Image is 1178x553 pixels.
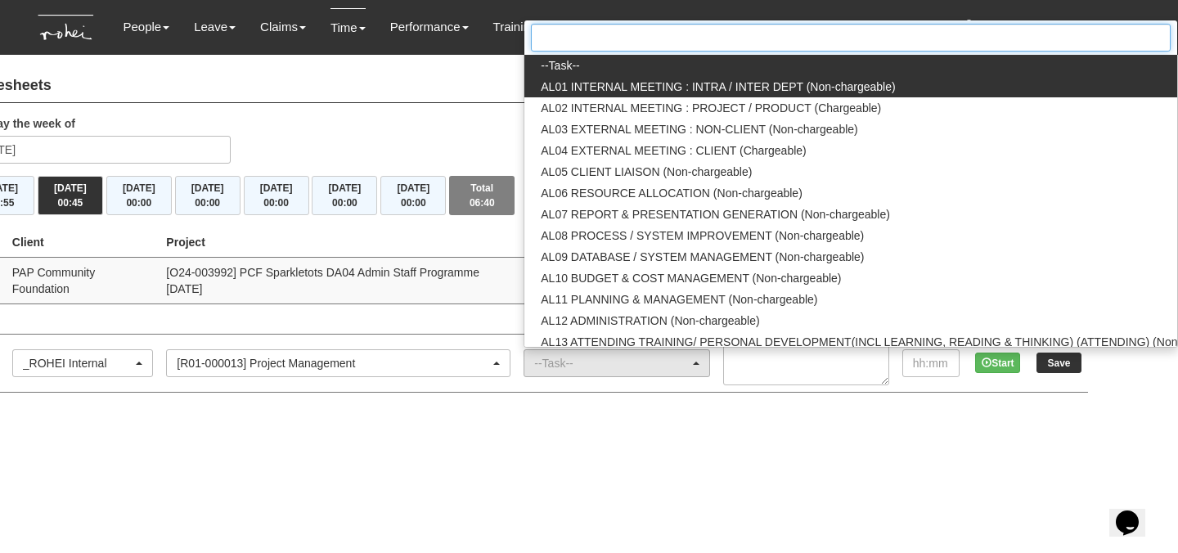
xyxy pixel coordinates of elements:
th: Project Task [517,227,717,258]
th: Client [6,227,160,258]
a: People [123,8,169,46]
button: _ROHEI Internal [12,349,154,377]
div: --Task-- [534,355,690,371]
td: PM01 PRE-PROGRAM (Chargeable) [517,257,717,303]
button: [R01-000013] Project Management [166,349,510,377]
input: hh:mm [902,349,960,377]
button: [DATE]00:00 [175,176,241,215]
span: AL05 CLIENT LIAISON (Non-chargeable) [541,164,752,180]
span: AL11 PLANNING & MANAGEMENT (Non-chargeable) [541,291,817,308]
span: 00:00 [195,197,220,209]
span: AL01 INTERNAL MEETING : INTRA / INTER DEPT (Non-chargeable) [541,79,895,95]
span: 00:00 [401,197,426,209]
span: AL08 PROCESS / SYSTEM IMPROVEMENT (Non-chargeable) [541,227,864,244]
span: AL03 EXTERNAL MEETING : NON-CLIENT (Non-chargeable) [541,121,857,137]
td: [O24-003992] PCF Sparkletots DA04 Admin Staff Programme [DATE] [160,257,517,303]
span: 00:00 [126,197,151,209]
span: AL06 RESOURCE ALLOCATION (Non-chargeable) [541,185,803,201]
td: PAP Community Foundation [6,257,160,303]
button: Start [975,353,1020,373]
a: Leave [194,8,236,46]
span: AL04 EXTERNAL MEETING : CLIENT (Chargeable) [541,142,806,159]
span: 00:45 [58,197,83,209]
span: 00:00 [263,197,289,209]
button: [DATE]00:00 [312,176,377,215]
a: e-Learning [569,8,636,46]
button: [DATE]00:00 [380,176,446,215]
a: Time [330,8,366,47]
span: 06:40 [470,197,495,209]
button: --Task-- [524,349,710,377]
a: Performance [390,8,469,46]
span: 00:00 [332,197,357,209]
span: AL10 BUDGET & COST MANAGEMENT (Non-chargeable) [541,270,841,286]
button: Total06:40 [449,176,515,215]
span: AL12 ADMINISTRATION (Non-chargeable) [541,312,759,329]
span: AL02 INTERNAL MEETING : PROJECT / PRODUCT (Chargeable) [541,100,881,116]
span: --Task-- [541,57,579,74]
iframe: chat widget [1109,488,1162,537]
input: Save [1036,353,1081,373]
span: AL09 DATABASE / SYSTEM MANAGEMENT (Non-chargeable) [541,249,864,265]
div: _ROHEI Internal [23,355,133,371]
a: Training [493,8,546,46]
input: Search [531,24,1171,52]
button: [DATE]00:00 [106,176,172,215]
button: [DATE]00:00 [244,176,309,215]
span: AL07 REPORT & PRESENTATION GENERATION (Non-chargeable) [541,206,890,223]
a: Claims [260,8,306,46]
button: Logout [1091,7,1161,46]
button: [DATE]00:45 [38,176,103,215]
a: [PERSON_NAME] [963,8,1080,46]
th: Project [160,227,517,258]
div: [R01-000013] Project Management [177,355,490,371]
